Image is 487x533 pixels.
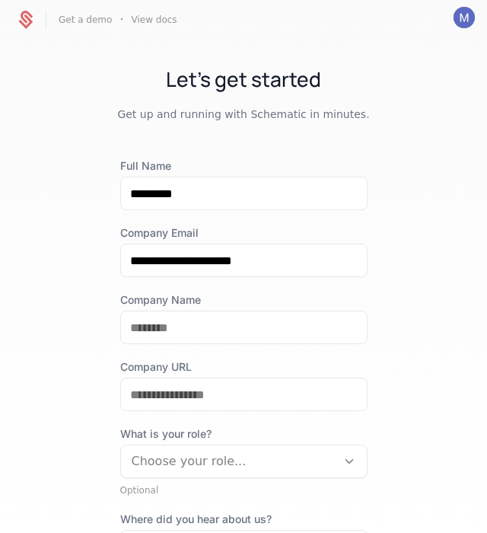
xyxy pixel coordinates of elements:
img: Mary June [454,7,475,28]
label: Company URL [120,359,368,375]
a: View docs [132,15,177,24]
label: Where did you hear about us? [120,512,368,527]
label: Company Email [120,225,368,241]
label: Full Name [120,158,368,174]
a: Get a demo [59,15,112,24]
span: What is your role? [120,426,368,442]
div: Optional [120,484,368,496]
span: · [119,11,123,29]
label: Company Name [120,292,368,308]
button: Open user button [454,7,475,28]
